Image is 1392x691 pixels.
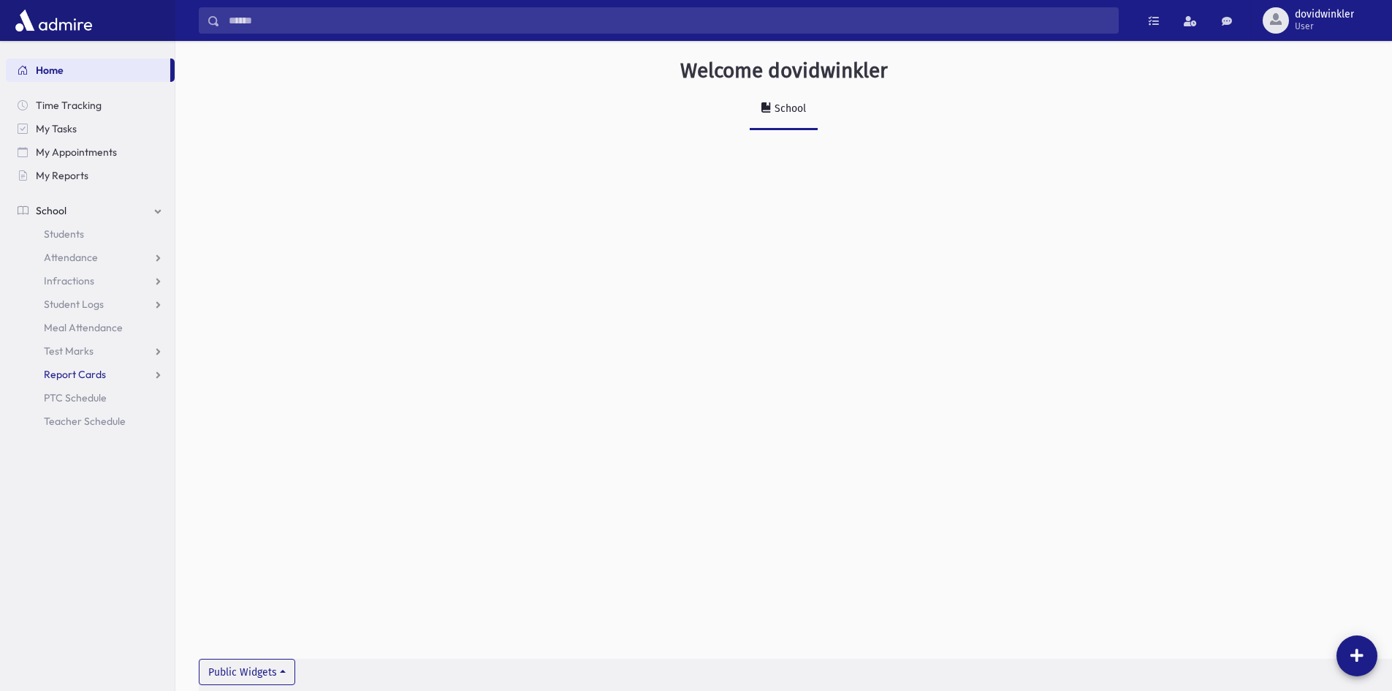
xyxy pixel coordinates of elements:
[44,415,126,428] span: Teacher Schedule
[36,204,66,217] span: School
[36,99,102,112] span: Time Tracking
[6,409,175,433] a: Teacher Schedule
[44,227,84,241] span: Students
[44,391,107,404] span: PTC Schedule
[750,89,818,130] a: School
[44,321,123,334] span: Meal Attendance
[6,339,175,363] a: Test Marks
[36,64,64,77] span: Home
[36,122,77,135] span: My Tasks
[6,199,175,222] a: School
[6,363,175,386] a: Report Cards
[6,316,175,339] a: Meal Attendance
[6,94,175,117] a: Time Tracking
[36,146,117,159] span: My Appointments
[1295,9,1354,20] span: dovidwinkler
[6,222,175,246] a: Students
[772,102,806,115] div: School
[6,386,175,409] a: PTC Schedule
[6,292,175,316] a: Student Logs
[44,368,106,381] span: Report Cards
[44,298,104,311] span: Student Logs
[6,269,175,292] a: Infractions
[6,246,175,269] a: Attendance
[44,251,98,264] span: Attendance
[36,169,88,182] span: My Reports
[6,117,175,140] a: My Tasks
[6,140,175,164] a: My Appointments
[44,274,94,287] span: Infractions
[220,7,1118,34] input: Search
[6,58,170,82] a: Home
[6,164,175,187] a: My Reports
[12,6,96,35] img: AdmirePro
[680,58,888,83] h3: Welcome dovidwinkler
[1295,20,1354,32] span: User
[199,659,295,685] button: Public Widgets
[44,344,94,358] span: Test Marks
